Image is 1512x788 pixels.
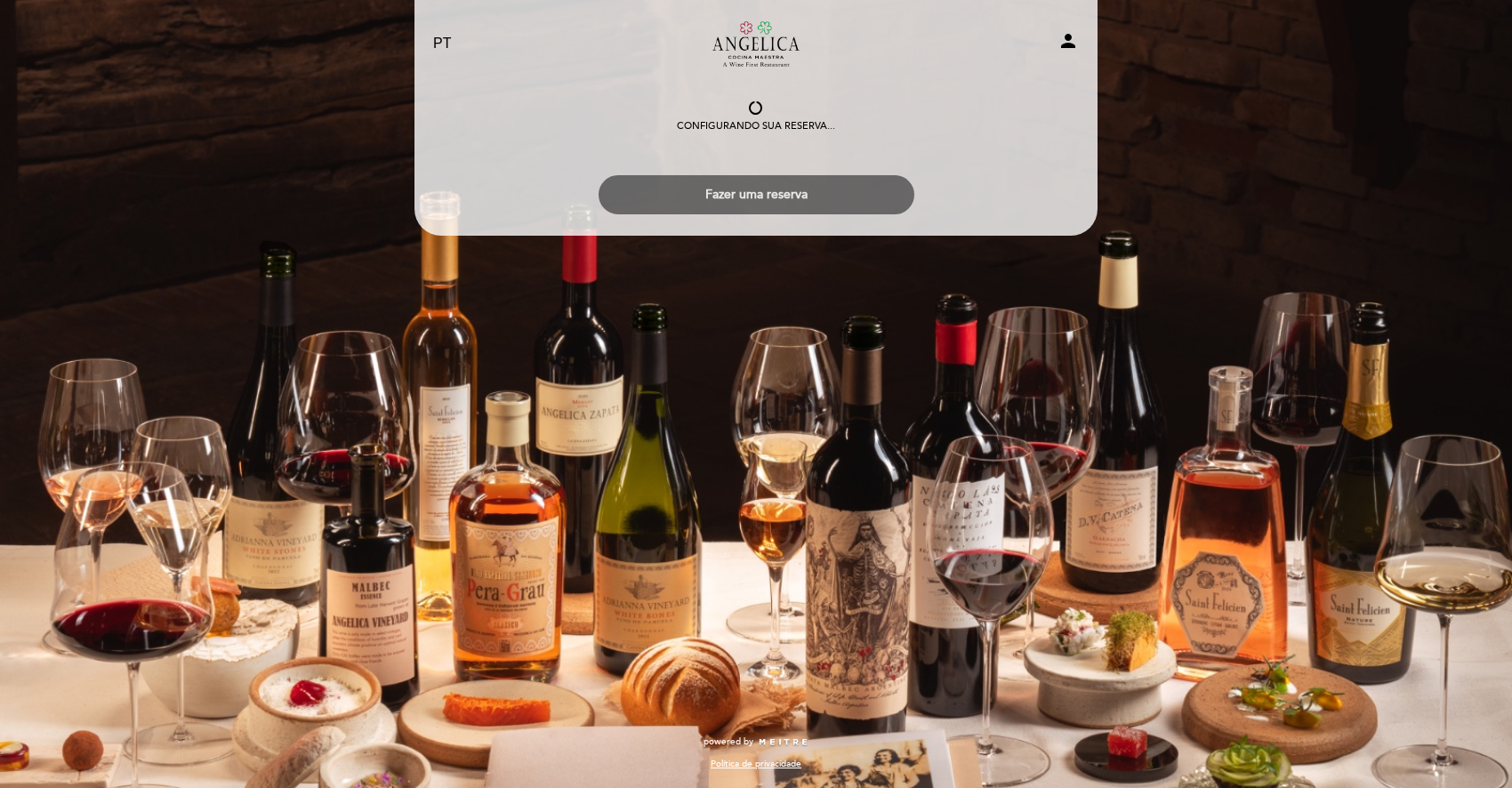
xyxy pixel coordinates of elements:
img: MEITRE [758,738,808,747]
button: Fazer uma reserva [599,175,914,214]
a: powered by [704,736,808,748]
div: Configurando sua reserva... [677,119,835,133]
button: person [1058,30,1079,58]
a: Política de privacidade [711,758,801,770]
i: person [1058,30,1079,52]
a: Restaurante [PERSON_NAME] Maestra [645,20,867,68]
span: powered by [704,736,753,748]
